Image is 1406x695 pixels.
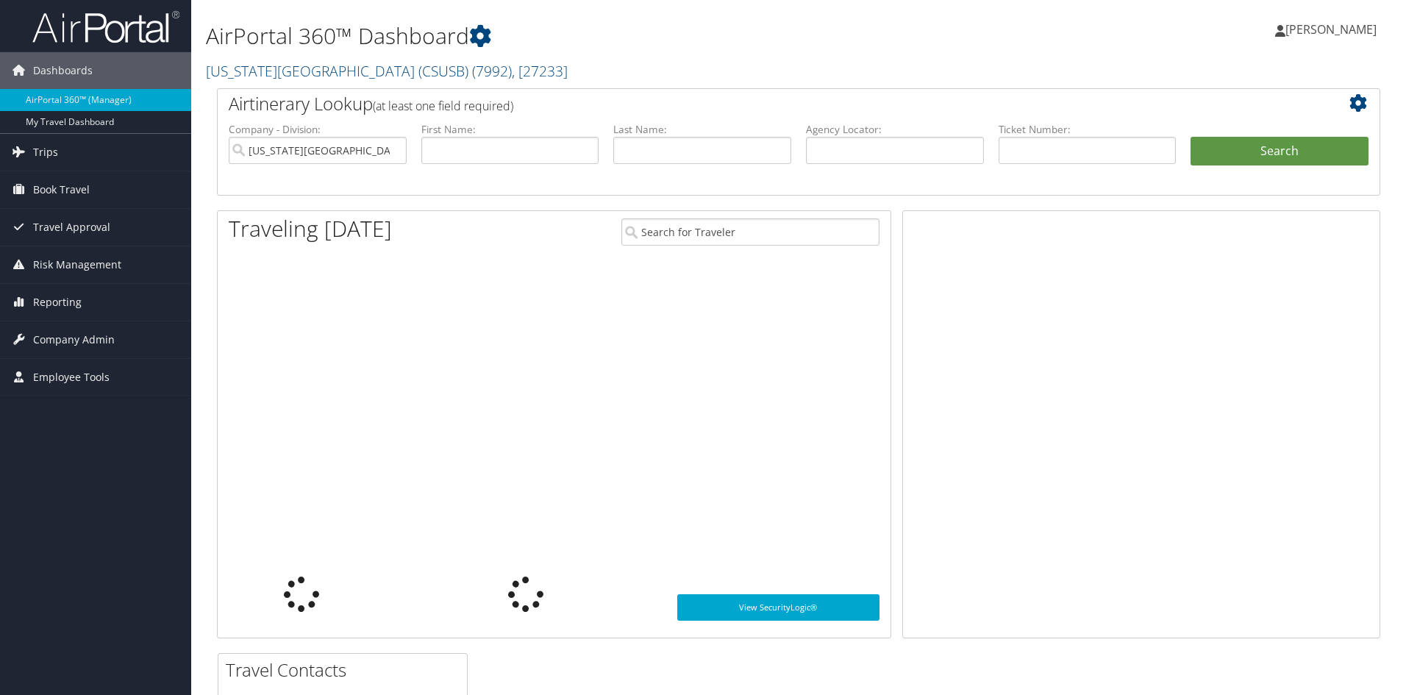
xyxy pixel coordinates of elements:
[33,171,90,208] span: Book Travel
[806,122,984,137] label: Agency Locator:
[472,61,512,81] span: ( 7992 )
[226,657,467,682] h2: Travel Contacts
[206,21,996,51] h1: AirPortal 360™ Dashboard
[33,359,110,396] span: Employee Tools
[621,218,879,246] input: Search for Traveler
[512,61,568,81] span: , [ 27233 ]
[33,321,115,358] span: Company Admin
[229,122,407,137] label: Company - Division:
[421,122,599,137] label: First Name:
[33,284,82,321] span: Reporting
[373,98,513,114] span: (at least one field required)
[33,246,121,283] span: Risk Management
[999,122,1177,137] label: Ticket Number:
[229,213,392,244] h1: Traveling [DATE]
[613,122,791,137] label: Last Name:
[229,91,1271,116] h2: Airtinerary Lookup
[33,209,110,246] span: Travel Approval
[32,10,179,44] img: airportal-logo.png
[1285,21,1377,38] span: [PERSON_NAME]
[33,134,58,171] span: Trips
[1275,7,1391,51] a: [PERSON_NAME]
[677,594,879,621] a: View SecurityLogic®
[33,52,93,89] span: Dashboards
[1191,137,1368,166] button: Search
[206,61,568,81] a: [US_STATE][GEOGRAPHIC_DATA] (CSUSB)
